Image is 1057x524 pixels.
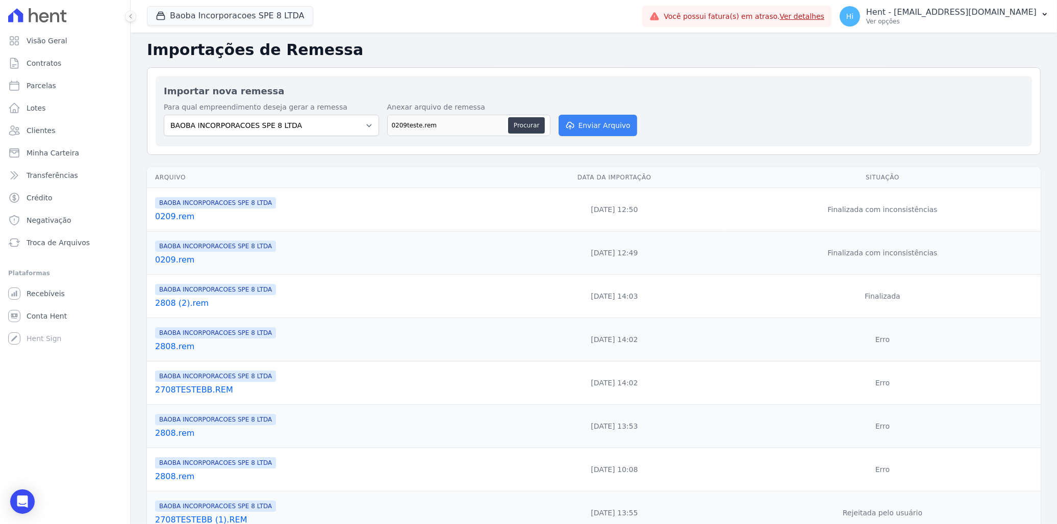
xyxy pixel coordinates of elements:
[505,188,724,231] td: [DATE] 12:50
[505,361,724,405] td: [DATE] 14:02
[4,53,126,73] a: Contratos
[505,275,724,318] td: [DATE] 14:03
[27,103,46,113] span: Lotes
[4,165,126,186] a: Transferências
[779,12,824,20] a: Ver detalhes
[155,254,500,266] a: 0209.rem
[27,289,65,299] span: Recebíveis
[164,102,379,113] label: Para qual empreendimento deseja gerar a remessa
[866,7,1037,17] p: Hent - [EMAIL_ADDRESS][DOMAIN_NAME]
[724,188,1041,231] td: Finalizada com inconsistências
[4,306,126,326] a: Conta Hent
[155,384,500,396] a: 2708TESTEBB.REM
[155,414,276,425] span: BAOBA INCORPORACOES SPE 8 LTDA
[724,275,1041,318] td: Finalizada
[27,125,55,136] span: Clientes
[724,361,1041,405] td: Erro
[505,318,724,361] td: [DATE] 14:02
[27,238,90,248] span: Troca de Arquivos
[4,143,126,163] a: Minha Carteira
[505,405,724,448] td: [DATE] 13:53
[10,489,35,514] div: Open Intercom Messenger
[4,31,126,51] a: Visão Geral
[27,81,56,91] span: Parcelas
[27,148,79,158] span: Minha Carteira
[147,6,313,25] button: Baoba Incorporacoes SPE 8 LTDA
[155,457,276,468] span: BAOBA INCORPORACOES SPE 8 LTDA
[724,167,1041,188] th: Situação
[8,267,122,279] div: Plataformas
[155,241,276,252] span: BAOBA INCORPORACOES SPE 8 LTDA
[505,448,724,491] td: [DATE] 10:08
[846,13,853,20] span: Hi
[27,193,53,203] span: Crédito
[4,283,126,304] a: Recebíveis
[155,470,500,483] a: 2808.rem
[155,211,500,223] a: 0209.rem
[147,167,505,188] th: Arquivo
[155,427,500,439] a: 2808.rem
[4,98,126,118] a: Lotes
[724,405,1041,448] td: Erro
[155,340,500,353] a: 2808.rem
[147,41,1041,59] h2: Importações de Remessa
[155,327,276,338] span: BAOBA INCORPORACOES SPE 8 LTDA
[664,11,824,22] span: Você possui fatura(s) em atraso.
[724,318,1041,361] td: Erro
[387,102,550,113] label: Anexar arquivo de remessa
[155,297,500,309] a: 2808 (2).rem
[4,188,126,208] a: Crédito
[559,115,637,136] button: Enviar Arquivo
[27,170,78,180] span: Transferências
[27,215,71,225] span: Negativação
[4,120,126,141] a: Clientes
[164,84,1024,98] h2: Importar nova remessa
[4,232,126,253] a: Troca de Arquivos
[4,210,126,230] a: Negativação
[832,2,1057,31] button: Hi Hent - [EMAIL_ADDRESS][DOMAIN_NAME] Ver opções
[4,75,126,96] a: Parcelas
[155,501,276,512] span: BAOBA INCORPORACOES SPE 8 LTDA
[508,117,545,134] button: Procurar
[155,371,276,382] span: BAOBA INCORPORACOES SPE 8 LTDA
[505,231,724,275] td: [DATE] 12:49
[27,311,67,321] span: Conta Hent
[27,58,61,68] span: Contratos
[724,448,1041,491] td: Erro
[724,231,1041,275] td: Finalizada com inconsistências
[505,167,724,188] th: Data da Importação
[155,197,276,208] span: BAOBA INCORPORACOES SPE 8 LTDA
[27,36,67,46] span: Visão Geral
[866,17,1037,25] p: Ver opções
[155,284,276,295] span: BAOBA INCORPORACOES SPE 8 LTDA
